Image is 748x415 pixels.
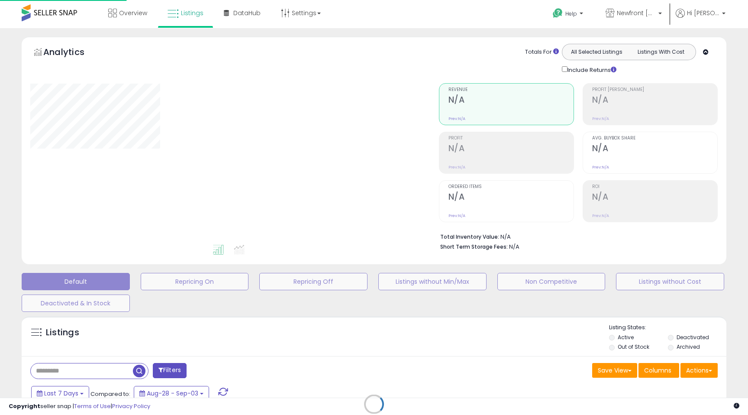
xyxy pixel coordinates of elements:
a: Help [546,1,592,28]
h2: N/A [592,95,717,107]
span: Profit [448,136,574,141]
a: Hi [PERSON_NAME] [676,9,725,28]
span: Help [565,10,577,17]
small: Prev: N/A [592,213,609,218]
h2: N/A [592,192,717,204]
button: Repricing On [141,273,249,290]
div: seller snap | | [9,402,150,411]
strong: Copyright [9,402,40,410]
span: Avg. Buybox Share [592,136,717,141]
button: Default [22,273,130,290]
button: All Selected Listings [564,46,629,58]
span: ROI [592,185,717,189]
small: Prev: N/A [592,165,609,170]
h2: N/A [448,95,574,107]
span: Overview [119,9,147,17]
h2: N/A [448,143,574,155]
span: Revenue [448,88,574,92]
small: Prev: N/A [592,116,609,121]
span: Ordered Items [448,185,574,189]
h5: Analytics [43,46,101,60]
small: Prev: N/A [448,165,465,170]
button: Repricing Off [259,273,368,290]
span: N/A [509,243,519,251]
span: Newfront [GEOGRAPHIC_DATA] [617,9,656,17]
div: Totals For [525,48,559,56]
small: Prev: N/A [448,116,465,121]
span: DataHub [233,9,261,17]
div: Include Returns [555,65,627,75]
b: Short Term Storage Fees: [440,243,508,250]
button: Listings without Cost [616,273,724,290]
small: Prev: N/A [448,213,465,218]
button: Deactivated & In Stock [22,295,130,312]
button: Listings With Cost [629,46,693,58]
i: Get Help [552,8,563,19]
h2: N/A [448,192,574,204]
li: N/A [440,231,711,241]
b: Total Inventory Value: [440,233,499,240]
h2: N/A [592,143,717,155]
button: Listings without Min/Max [378,273,487,290]
button: Non Competitive [497,273,606,290]
span: Profit [PERSON_NAME] [592,88,717,92]
span: Listings [181,9,203,17]
span: Hi [PERSON_NAME] [687,9,719,17]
